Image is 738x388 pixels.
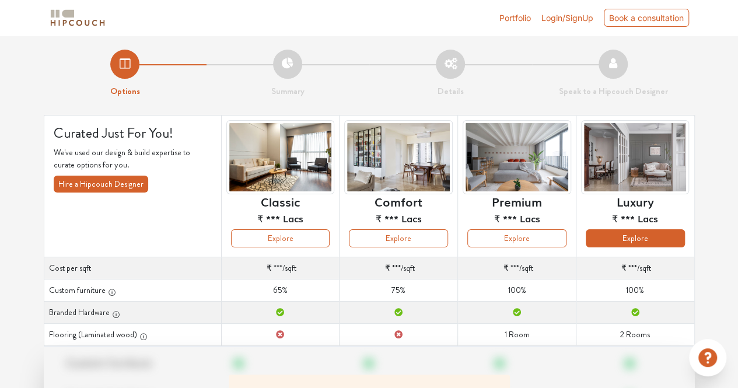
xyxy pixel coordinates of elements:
button: Explore [231,229,330,247]
h6: Premium [492,194,542,208]
div: Book a consultation [604,9,689,27]
td: 65% [221,279,340,302]
button: Explore [349,229,448,247]
img: header-preview [581,120,690,194]
strong: Speak to a Hipcouch Designer [559,85,668,97]
strong: Details [438,85,464,97]
th: Custom furniture [44,279,221,302]
h6: Luxury [617,194,654,208]
button: Explore [586,229,685,247]
strong: Options [110,85,140,97]
img: logo-horizontal.svg [48,8,107,28]
h6: Classic [261,194,300,208]
td: /sqft [340,257,458,279]
td: /sqft [576,257,694,279]
td: 100% [576,279,694,302]
strong: Summary [271,85,305,97]
td: 1 Room [458,324,576,346]
img: header-preview [226,120,335,194]
th: Flooring (Laminated wood) [44,324,221,346]
h6: Comfort [375,194,422,208]
th: Branded Hardware [44,302,221,324]
a: Portfolio [499,12,531,24]
h4: Curated Just For You! [54,125,212,142]
td: 75% [340,279,458,302]
td: /sqft [458,257,576,279]
button: Hire a Hipcouch Designer [54,176,148,193]
th: Cost per sqft [44,257,221,279]
td: /sqft [221,257,340,279]
img: header-preview [463,120,571,194]
p: We've used our design & build expertise to curate options for you. [54,146,212,171]
span: logo-horizontal.svg [48,5,107,31]
button: Explore [467,229,566,247]
span: Login/SignUp [541,13,593,23]
td: 2 Rooms [576,324,694,346]
td: 100% [458,279,576,302]
img: header-preview [344,120,453,194]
